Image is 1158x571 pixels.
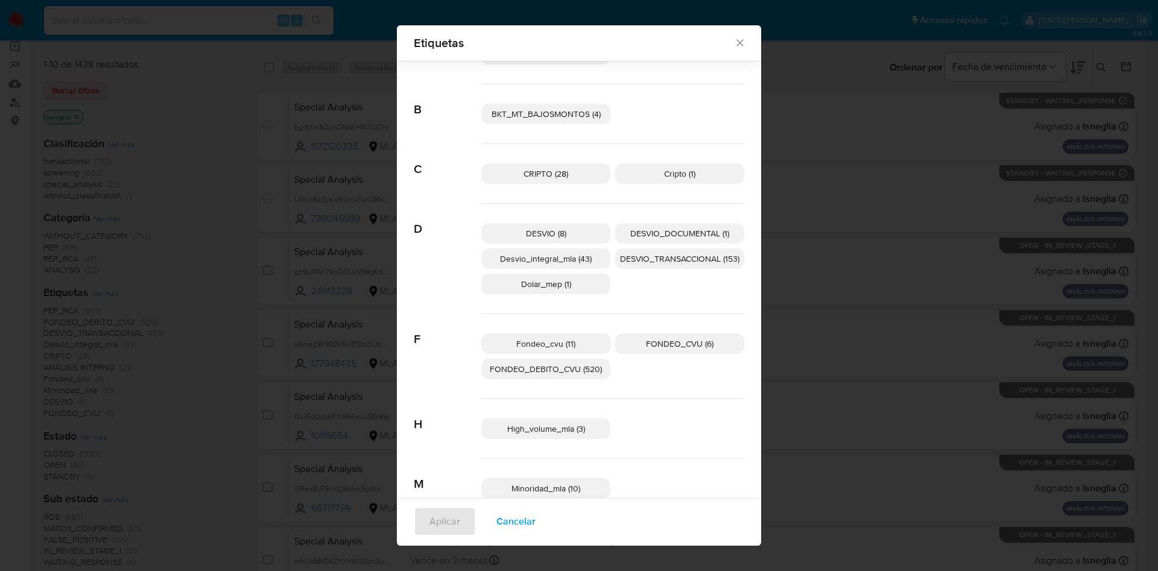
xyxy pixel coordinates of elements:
[481,248,610,269] div: Desvio_integral_mla (43)
[481,507,551,536] button: Cancelar
[630,227,729,239] span: DESVIO_DOCUMENTAL (1)
[526,227,566,239] span: DESVIO (8)
[414,399,481,432] span: H
[524,168,568,180] span: CRIPTO (28)
[507,423,585,435] span: High_volume_mla (3)
[414,84,481,117] span: B
[615,163,744,184] div: Cripto (1)
[414,37,734,49] span: Etiquetas
[620,253,739,265] span: DESVIO_TRANSACCIONAL (153)
[481,333,610,354] div: Fondeo_cvu (11)
[500,253,592,265] span: Desvio_integral_mla (43)
[481,478,610,499] div: Minoridad_mla (10)
[414,314,481,347] span: F
[481,223,610,244] div: DESVIO (8)
[496,508,536,535] span: Cancelar
[615,333,744,354] div: FONDEO_CVU (6)
[511,482,580,494] span: Minoridad_mla (10)
[481,104,610,124] div: BKT_MT_BAJOSMONTOS (4)
[646,338,713,350] span: FONDEO_CVU (6)
[414,459,481,491] span: M
[664,168,695,180] span: Cripto (1)
[414,204,481,236] span: D
[615,223,744,244] div: DESVIO_DOCUMENTAL (1)
[481,274,610,294] div: Dolar_mep (1)
[492,108,601,120] span: BKT_MT_BAJOSMONTOS (4)
[516,338,575,350] span: Fondeo_cvu (11)
[734,37,745,48] button: Cerrar
[490,363,602,375] span: FONDEO_DEBITO_CVU (520)
[481,163,610,184] div: CRIPTO (28)
[481,418,610,439] div: High_volume_mla (3)
[481,359,610,379] div: FONDEO_DEBITO_CVU (520)
[521,278,571,290] span: Dolar_mep (1)
[615,248,744,269] div: DESVIO_TRANSACCIONAL (153)
[414,144,481,177] span: C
